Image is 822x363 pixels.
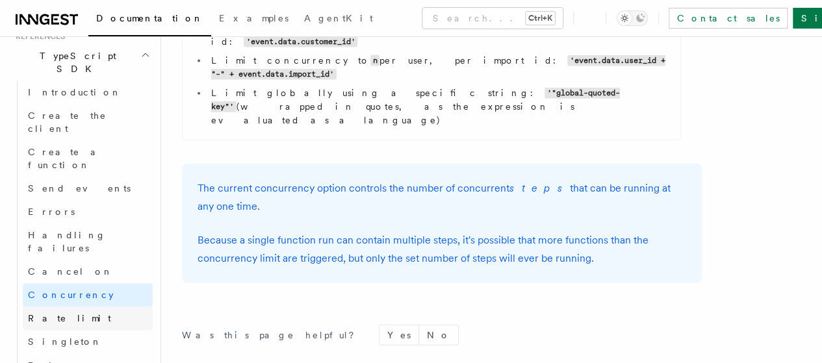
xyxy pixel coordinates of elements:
a: Singleton [23,330,153,353]
span: Handling failures [28,230,106,253]
span: Introduction [28,87,122,97]
a: Send events [23,177,153,200]
a: AgentKit [296,4,381,35]
kbd: Ctrl+K [526,12,555,25]
span: Create a function [28,147,105,170]
button: Search...Ctrl+K [422,8,563,29]
a: Contact sales [669,8,788,29]
a: Rate limit [23,307,153,330]
p: Was this page helpful? [182,329,363,342]
code: 'event.data.customer_id' [244,36,357,47]
span: AgentKit [304,13,373,23]
code: n [370,55,379,66]
li: Limit globally using a specific string: (wrapped in quotes, as the expression is evaluated as a l... [207,86,673,127]
span: Send events [28,183,131,194]
p: Because a single function run can contain multiple steps, it's possible that more functions than ... [198,231,686,268]
a: Create the client [23,104,153,140]
button: No [419,325,458,345]
a: Documentation [88,4,211,36]
span: Documentation [96,13,203,23]
a: Concurrency [23,283,153,307]
a: Handling failures [23,223,153,260]
a: Create a function [23,140,153,177]
span: Errors [28,207,75,217]
a: Errors [23,200,153,223]
span: Singleton [28,336,102,347]
span: Cancel on [28,266,113,277]
span: Create the client [28,110,107,134]
li: Limit concurrency to per user, per import id: [207,54,673,81]
span: TypeScript SDK [10,49,140,75]
span: Examples [219,13,289,23]
span: References [10,31,65,42]
button: TypeScript SDK [10,44,153,81]
em: steps [509,182,570,194]
a: Introduction [23,81,153,104]
button: Yes [379,325,418,345]
button: Toggle dark mode [617,10,648,26]
a: Examples [211,4,296,35]
span: Concurrency [28,290,114,300]
a: Cancel on [23,260,153,283]
span: Rate limit [28,313,111,323]
p: The current concurrency option controls the number of concurrent that can be running at any one t... [198,179,686,216]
